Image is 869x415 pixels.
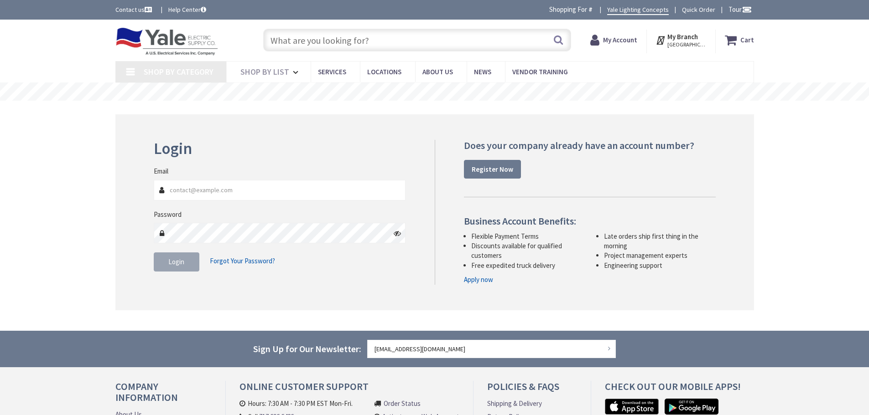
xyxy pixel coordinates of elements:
[168,257,184,266] span: Login
[603,36,637,44] strong: My Account
[318,67,346,76] span: Services
[512,67,568,76] span: Vendor Training
[464,275,493,284] a: Apply now
[590,32,637,48] a: My Account
[605,381,761,399] h4: Check out Our Mobile Apps!
[588,5,593,14] strong: #
[367,340,616,358] input: Enter your email address
[667,32,698,41] strong: My Branch
[115,5,154,14] a: Contact us
[464,140,716,151] h4: Does your company already have an account number?
[474,67,491,76] span: News
[154,166,168,176] label: Email
[471,231,583,241] li: Flexible Payment Terms
[115,27,219,56] img: Yale Electric Supply Co.
[604,261,716,270] li: Engineering support
[239,399,366,408] li: Hours: 7:30 AM - 7:30 PM EST Mon-Fri.
[115,381,212,410] h4: Company Information
[604,231,716,251] li: Late orders ship first thing in the morning
[394,230,401,237] i: Click here to show/hide password
[656,32,706,48] div: My Branch [GEOGRAPHIC_DATA], [GEOGRAPHIC_DATA]
[471,241,583,261] li: Discounts available for qualified customers
[154,210,182,219] label: Password
[487,381,577,399] h4: Policies & FAQs
[604,251,716,260] li: Project management experts
[464,215,716,226] h4: Business Account Benefits:
[168,5,206,14] a: Help Center
[725,32,754,48] a: Cart
[210,256,275,265] span: Forgot Your Password?
[154,140,406,158] h2: Login
[740,32,754,48] strong: Cart
[487,399,542,408] a: Shipping & Delivery
[667,41,706,48] span: [GEOGRAPHIC_DATA], [GEOGRAPHIC_DATA]
[549,5,587,14] span: Shopping For
[154,252,199,272] button: Login
[154,180,406,200] input: Email
[253,343,361,354] span: Sign Up for Our Newsletter:
[144,67,213,77] span: Shop By Category
[472,165,513,174] strong: Register Now
[607,5,669,15] a: Yale Lighting Concepts
[210,252,275,270] a: Forgot Your Password?
[464,160,521,179] a: Register Now
[471,261,583,270] li: Free expedited truck delivery
[729,5,752,14] span: Tour
[263,29,571,51] input: What are you looking for?
[384,399,421,408] a: Order Status
[422,67,453,76] span: About Us
[682,5,715,14] a: Quick Order
[240,67,289,77] span: Shop By List
[367,67,401,76] span: Locations
[239,381,459,399] h4: Online Customer Support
